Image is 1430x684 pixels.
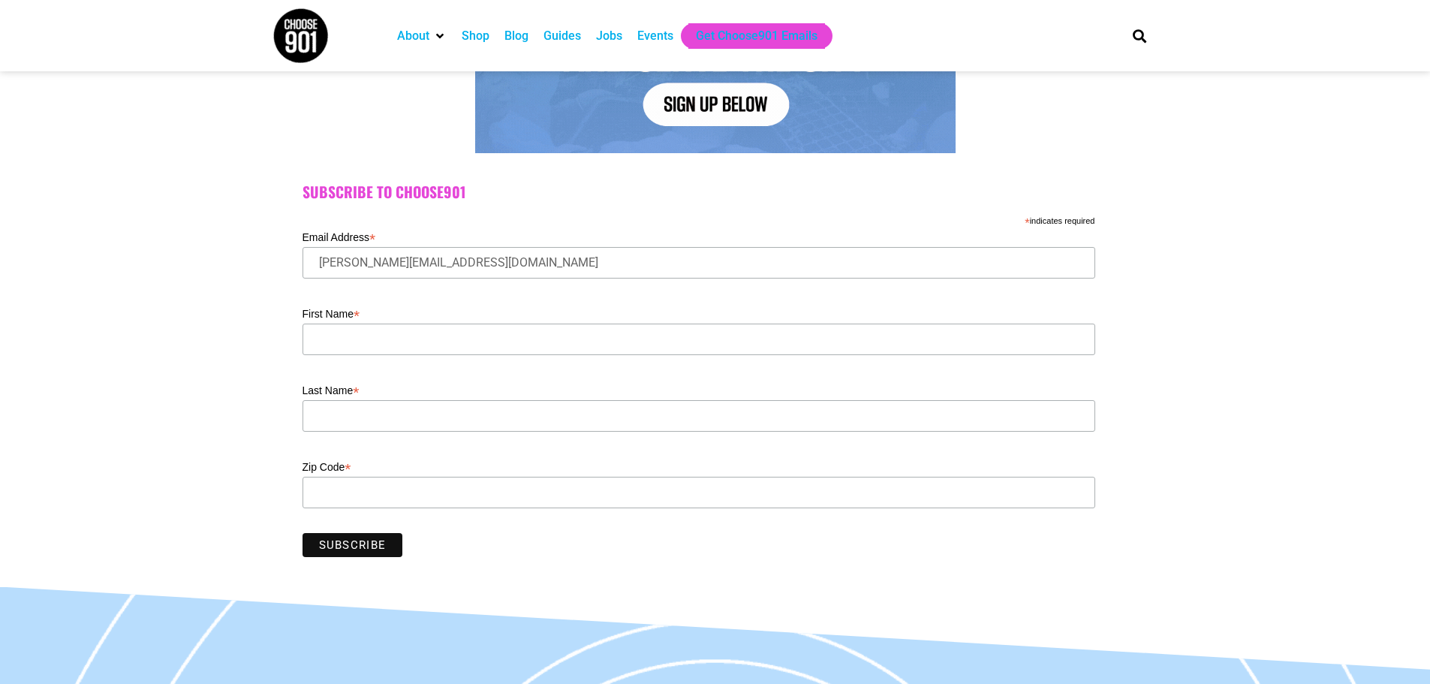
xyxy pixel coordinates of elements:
[1127,23,1152,48] div: Search
[696,27,817,45] a: Get Choose901 Emails
[397,27,429,45] a: About
[390,23,1107,49] nav: Main nav
[303,380,1095,398] label: Last Name
[504,27,528,45] a: Blog
[543,27,581,45] a: Guides
[303,303,1095,321] label: First Name
[303,212,1095,227] div: indicates required
[596,27,622,45] a: Jobs
[637,27,673,45] a: Events
[303,183,1128,201] h2: Subscribe to Choose901
[303,457,1095,475] label: Zip Code
[462,27,489,45] a: Shop
[303,533,403,557] input: Subscribe
[390,23,454,49] div: About
[303,227,1095,245] label: Email Address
